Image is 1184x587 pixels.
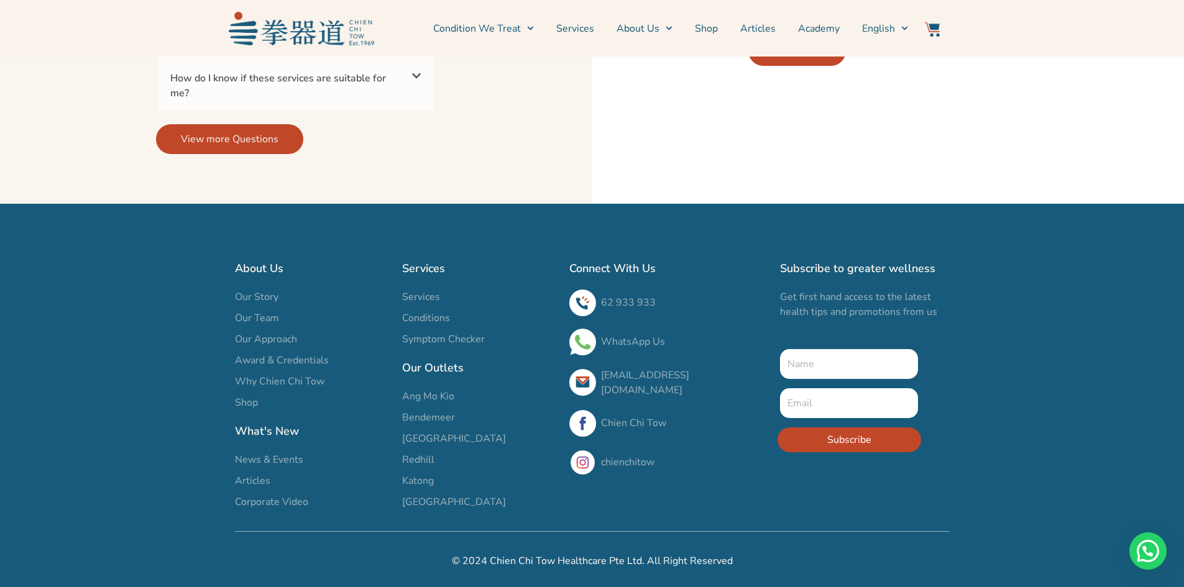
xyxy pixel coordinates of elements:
a: Articles [235,473,390,488]
div: Need help? WhatsApp contact [1129,532,1167,570]
h2: Subscribe to greater wellness [780,260,950,277]
a: Articles [740,13,776,44]
a: Our Team [235,311,390,325]
a: Symptom Checker [402,332,557,347]
span: English [862,21,895,36]
a: Our Story [235,289,390,304]
span: Redhill [402,452,434,467]
h2: What's New [235,422,390,440]
h2: Services [402,260,557,277]
a: 62 933 933 [601,296,656,309]
span: Our Team [235,311,279,325]
h2: Our Outlets [402,359,557,376]
a: Corporate Video [235,494,390,509]
a: Conditions [402,311,557,325]
a: How do I know if these services are suitable for me? [170,71,386,100]
a: Bendemeer [402,410,557,425]
a: Academy [798,13,840,44]
a: chienchitow [601,455,654,469]
a: Services [402,289,557,304]
a: News & Events [235,452,390,467]
a: Ang Mo Kio [402,389,557,404]
span: Symptom Checker [402,332,485,347]
h2: About Us [235,260,390,277]
a: Services [556,13,594,44]
nav: Menu [380,13,909,44]
div: How do I know if these services are suitable for me? [158,61,434,110]
a: Switch to English [862,13,908,44]
p: Get first hand access to the latest health tips and promotions from us [780,289,950,319]
span: Conditions [402,311,450,325]
a: Condition We Treat [433,13,534,44]
a: Katong [402,473,557,488]
span: Shop [235,395,258,410]
a: Shop [695,13,718,44]
span: [GEOGRAPHIC_DATA] [402,431,506,446]
a: Award & Credentials [235,353,390,368]
a: Chien Chi Tow [601,416,666,430]
span: Our Approach [235,332,297,347]
span: [GEOGRAPHIC_DATA] [402,494,506,509]
h2: © 2024 Chien Chi Tow Healthcare Pte Ltd. All Right Reserved [235,553,950,568]
span: Subscribe [827,432,871,447]
span: Services [402,289,440,304]
a: View more Questions [156,124,303,154]
a: [GEOGRAPHIC_DATA] [402,494,557,509]
a: Why Chien Chi Tow [235,374,390,389]
a: About Us [617,13,672,44]
span: Bendemeer [402,410,455,425]
span: Articles [235,473,270,488]
img: Website Icon-03 [925,22,940,37]
a: [GEOGRAPHIC_DATA] [402,431,557,446]
a: Our Approach [235,332,390,347]
span: Ang Mo Kio [402,389,454,404]
a: WhatsApp Us [601,335,665,348]
span: Our Story [235,289,278,304]
span: Award & Credentials [235,353,329,368]
button: Subscribe [778,427,921,452]
form: New Form [780,349,919,462]
h2: Connect With Us [569,260,768,277]
a: Shop [235,395,390,410]
span: View more Questions [181,132,278,147]
span: Why Chien Chi Tow [235,374,324,389]
a: [EMAIL_ADDRESS][DOMAIN_NAME] [601,368,689,397]
input: Name [780,349,919,379]
a: Redhill [402,452,557,467]
span: Corporate Video [235,494,308,509]
input: Email [780,388,919,418]
span: News & Events [235,452,303,467]
span: Katong [402,473,434,488]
